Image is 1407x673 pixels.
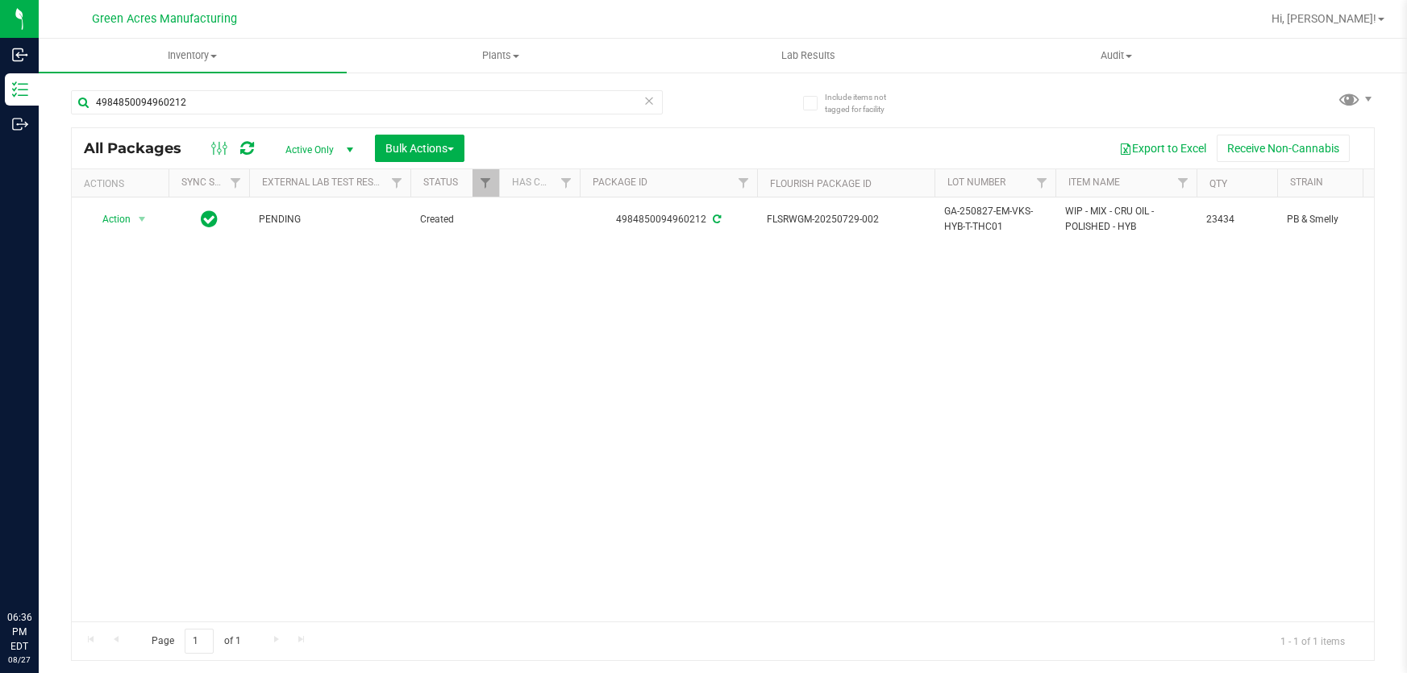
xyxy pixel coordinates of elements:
span: Action [88,208,131,231]
span: PENDING [259,212,401,227]
a: Filter [223,169,249,197]
a: Sync Status [181,177,244,188]
button: Receive Non-Cannabis [1217,135,1350,162]
span: FLSRWGM-20250729-002 [767,212,925,227]
span: Audit [963,48,1269,63]
span: All Packages [84,139,198,157]
a: Filter [384,169,410,197]
span: Created [420,212,489,227]
span: Hi, [PERSON_NAME]! [1272,12,1376,25]
span: GA-250827-EM-VKS-HYB-T-THC01 [944,204,1046,235]
span: Page of 1 [138,629,254,654]
a: External Lab Test Result [262,177,389,188]
input: Search Package ID, Item Name, SKU, Lot or Part Number... [71,90,663,114]
span: Include items not tagged for facility [825,91,905,115]
span: In Sync [201,208,218,231]
a: Flourish Package ID [770,178,872,189]
a: Item Name [1068,177,1120,188]
a: Strain [1290,177,1323,188]
p: 08/27 [7,654,31,666]
span: Sync from Compliance System [710,214,721,225]
span: Lab Results [760,48,857,63]
th: Has COA [499,169,580,197]
iframe: Resource center [16,544,65,592]
a: Filter [1029,169,1055,197]
span: 1 - 1 of 1 items [1268,629,1358,653]
a: Audit [962,39,1270,73]
inline-svg: Inventory [12,81,28,98]
button: Export to Excel [1109,135,1217,162]
a: Lot Number [947,177,1005,188]
span: select [132,208,152,231]
span: 23434 [1206,212,1268,227]
a: Filter [731,169,757,197]
a: Filter [553,169,580,197]
div: 4984850094960212 [577,212,760,227]
a: Status [423,177,458,188]
span: WIP - MIX - CRU OIL - POLISHED - HYB [1065,204,1187,235]
inline-svg: Outbound [12,116,28,132]
span: Clear [643,90,655,111]
button: Bulk Actions [375,135,464,162]
a: Lab Results [655,39,963,73]
input: 1 [185,629,214,654]
a: Filter [1170,169,1197,197]
a: Filter [472,169,499,197]
inline-svg: Inbound [12,47,28,63]
a: Package ID [593,177,647,188]
span: Inventory [39,48,347,63]
span: Green Acres Manufacturing [92,12,237,26]
a: Qty [1209,178,1227,189]
span: Plants [348,48,654,63]
div: Actions [84,178,162,189]
a: Plants [347,39,655,73]
a: Inventory [39,39,347,73]
span: Bulk Actions [385,142,454,155]
p: 06:36 PM EDT [7,610,31,654]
